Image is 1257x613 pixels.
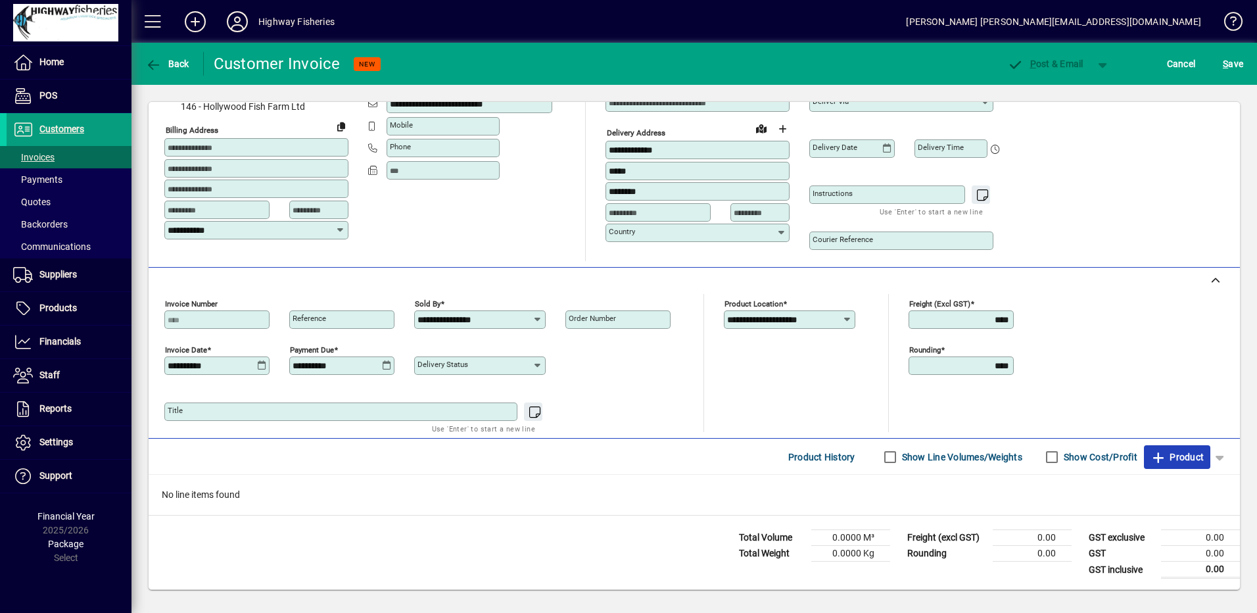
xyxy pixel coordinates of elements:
mat-hint: Use 'Enter' to start a new line [432,421,535,436]
a: Backorders [7,213,131,235]
span: S [1223,59,1228,69]
button: Post & Email [1001,52,1090,76]
td: Total Volume [732,530,811,546]
span: Cancel [1167,53,1196,74]
button: Copy to Delivery address [331,116,352,137]
td: 0.0000 M³ [811,530,890,546]
span: Products [39,303,77,313]
td: 0.00 [1161,530,1240,546]
a: Support [7,460,131,493]
button: Add [174,10,216,34]
span: Support [39,470,72,481]
mat-label: Phone [390,142,411,151]
mat-label: Delivery status [417,360,468,369]
span: Suppliers [39,269,77,280]
button: Choose address [772,118,793,139]
a: Financials [7,326,131,358]
mat-label: Delivery date [813,143,857,152]
td: GST exclusive [1082,530,1161,546]
span: Financial Year [37,511,95,522]
span: Quotes [13,197,51,207]
a: Products [7,292,131,325]
a: Knowledge Base [1214,3,1241,45]
mat-label: Rounding [909,345,941,355]
span: 146 - Hollywood Fish Farm Ltd [164,100,348,114]
mat-label: Reference [293,314,326,323]
a: Invoices [7,146,131,168]
mat-label: Title [168,406,183,415]
mat-label: Invoice number [165,299,218,308]
span: Reports [39,403,72,414]
button: Profile [216,10,258,34]
mat-label: Country [609,227,635,236]
a: Quotes [7,191,131,213]
mat-label: Courier Reference [813,235,873,244]
button: Product History [783,445,861,469]
span: NEW [359,60,375,68]
a: Settings [7,426,131,459]
span: ost & Email [1007,59,1083,69]
mat-label: Payment due [290,345,334,355]
label: Show Line Volumes/Weights [899,451,1022,464]
span: Package [48,539,83,549]
td: Freight (excl GST) [901,530,993,546]
td: GST [1082,546,1161,562]
span: Communications [13,241,91,252]
td: 0.00 [993,530,1072,546]
td: 0.0000 Kg [811,546,890,562]
span: P [1030,59,1036,69]
td: 0.00 [1161,546,1240,562]
mat-label: Sold by [415,299,440,308]
a: Communications [7,235,131,258]
span: Customers [39,124,84,134]
mat-label: Mobile [390,120,413,130]
span: Financials [39,336,81,347]
td: Rounding [901,546,993,562]
a: View on map [751,118,772,139]
span: Staff [39,370,60,380]
td: Total Weight [732,546,811,562]
mat-label: Product location [724,299,783,308]
span: Product [1150,447,1204,468]
span: Settings [39,437,73,447]
mat-label: Instructions [813,189,853,198]
span: Home [39,57,64,67]
button: Product [1144,445,1210,469]
span: Product History [788,447,855,468]
label: Show Cost/Profit [1061,451,1137,464]
a: Home [7,46,131,79]
a: Reports [7,393,131,426]
td: 0.00 [1161,562,1240,578]
mat-label: Invoice date [165,345,207,355]
td: 0.00 [993,546,1072,562]
app-page-header-button: Back [131,52,204,76]
button: Back [142,52,193,76]
button: Cancel [1164,52,1199,76]
span: Invoices [13,152,55,162]
mat-label: Freight (excl GST) [909,299,970,308]
div: No line items found [149,475,1240,515]
span: Payments [13,174,62,185]
div: [PERSON_NAME] [PERSON_NAME][EMAIL_ADDRESS][DOMAIN_NAME] [906,11,1201,32]
mat-hint: Use 'Enter' to start a new line [880,204,983,219]
div: Customer Invoice [214,53,341,74]
a: POS [7,80,131,112]
div: Highway Fisheries [258,11,335,32]
td: GST inclusive [1082,562,1161,578]
span: Back [145,59,189,69]
span: ave [1223,53,1243,74]
a: Staff [7,359,131,392]
mat-label: Order number [569,314,616,323]
mat-label: Delivery time [918,143,964,152]
button: Save [1220,52,1246,76]
a: Payments [7,168,131,191]
a: Suppliers [7,258,131,291]
span: Backorders [13,219,68,230]
span: POS [39,90,57,101]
